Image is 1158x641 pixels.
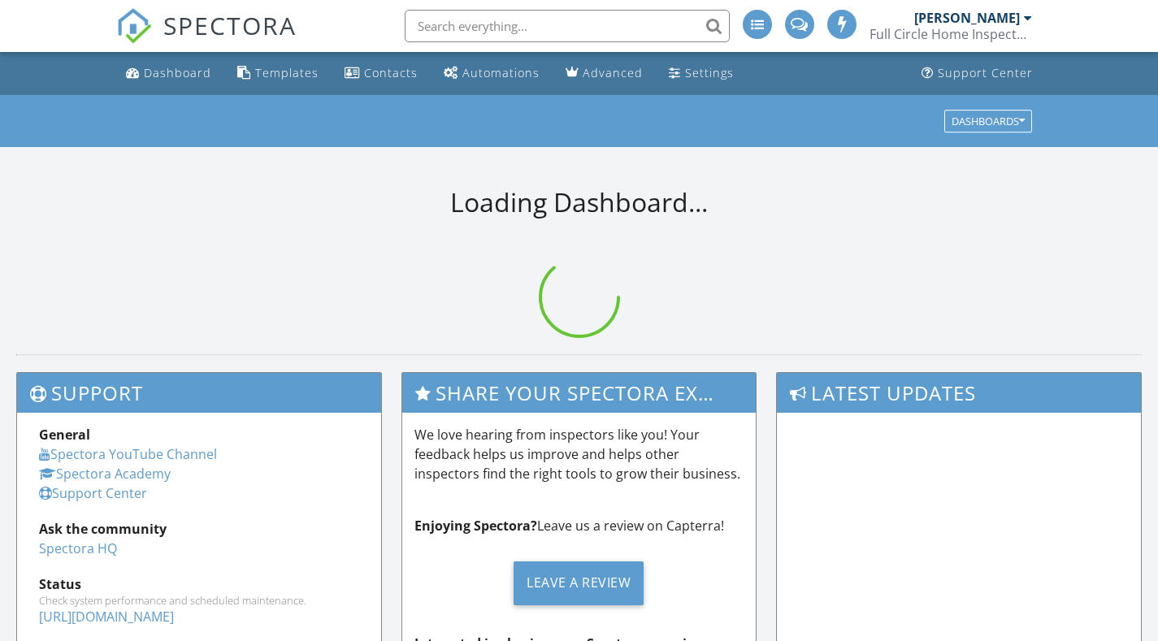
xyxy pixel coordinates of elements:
span: SPECTORA [163,8,297,42]
div: Full Circle Home Inspectors [870,26,1032,42]
h3: Support [17,373,381,413]
div: Leave a Review [514,561,644,605]
a: Leave a Review [414,548,744,617]
div: Ask the community [39,519,359,539]
div: Advanced [583,65,643,80]
a: Dashboard [119,58,218,89]
a: SPECTORA [116,22,297,56]
h3: Latest Updates [777,373,1141,413]
a: Contacts [338,58,424,89]
div: Status [39,574,359,594]
div: Templates [255,65,319,80]
a: Support Center [915,58,1039,89]
button: Dashboards [944,110,1032,132]
div: Dashboard [144,65,211,80]
p: Leave us a review on Capterra! [414,516,744,535]
p: We love hearing from inspectors like you! Your feedback helps us improve and helps other inspecto... [414,425,744,483]
img: The Best Home Inspection Software - Spectora [116,8,152,44]
div: Automations [462,65,540,80]
a: Support Center [39,484,147,502]
a: Spectora HQ [39,539,117,557]
div: Support Center [938,65,1033,80]
div: Check system performance and scheduled maintenance. [39,594,359,607]
a: Automations (Advanced) [437,58,546,89]
div: Dashboards [952,115,1025,127]
a: Spectora Academy [39,465,171,483]
a: Templates [231,58,325,89]
a: [URL][DOMAIN_NAME] [39,608,174,626]
h3: Share Your Spectora Experience [402,373,757,413]
div: [PERSON_NAME] [914,10,1020,26]
input: Search everything... [405,10,730,42]
a: Spectora YouTube Channel [39,445,217,463]
strong: Enjoying Spectora? [414,517,537,535]
a: Settings [662,58,740,89]
div: Contacts [364,65,418,80]
div: Settings [685,65,734,80]
strong: General [39,426,90,444]
a: Advanced [559,58,649,89]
